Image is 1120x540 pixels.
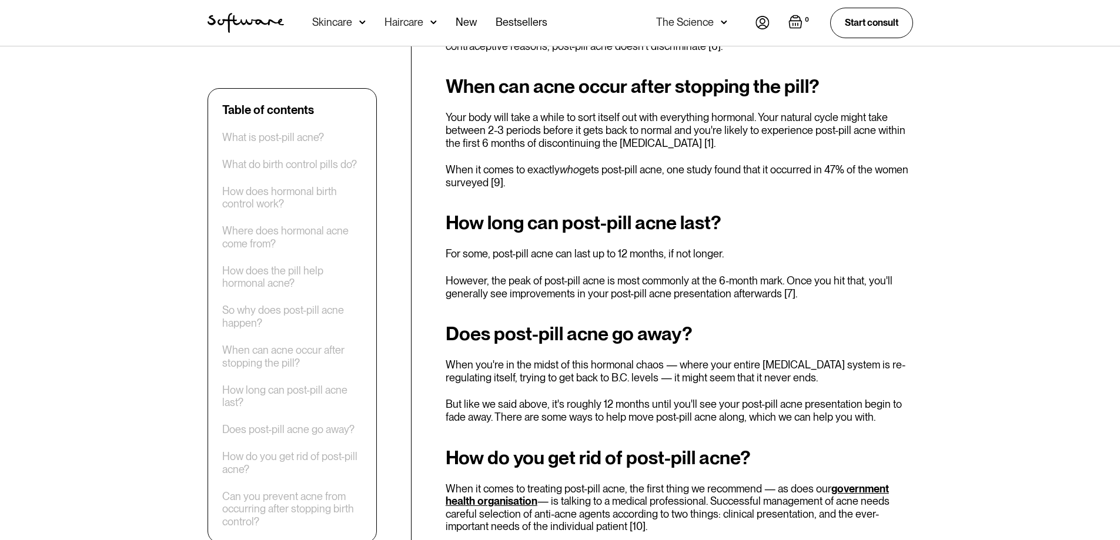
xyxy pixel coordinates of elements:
[446,358,913,384] p: When you're in the midst of this hormonal chaos — where your entire [MEDICAL_DATA] system is re-r...
[222,185,362,210] a: How does hormonal birth control work?
[446,398,913,423] p: But like we said above, it's roughly 12 months until you'll see your post-pill acne presentation ...
[656,16,714,28] div: The Science
[222,304,362,330] a: So why does post-pill acne happen?
[446,274,913,300] p: However, the peak of post-pill acne is most commonly at the 6-month mark. Once you hit that, you'...
[208,13,284,33] img: Software Logo
[430,16,437,28] img: arrow down
[222,490,362,528] a: Can you prevent acne from occurring after stopping birth control?
[721,16,727,28] img: arrow down
[446,247,913,260] p: For some, post-pill acne can last up to 12 months, if not longer.
[222,158,357,171] a: What do birth control pills do?
[222,264,362,290] a: How does the pill help hormonal acne?
[788,15,811,31] a: Open empty cart
[312,16,352,28] div: Skincare
[560,163,579,176] em: who
[359,16,366,28] img: arrow down
[208,13,284,33] a: home
[446,212,913,233] h2: How long can post-pill acne last?
[222,424,355,437] a: Does post-pill acne go away?
[446,447,913,468] h2: How do you get rid of post-pill acne?
[222,384,362,409] a: How long can post-pill acne last?
[222,131,324,144] a: What is post-pill acne?
[222,225,362,250] a: Where does hormonal acne come from?
[803,15,811,25] div: 0
[830,8,913,38] a: Start consult
[446,323,913,344] h2: Does post-pill acne go away?
[446,76,913,97] h2: When can acne occur after stopping the pill?
[446,163,913,189] p: When it comes to exactly gets post-pill acne, one study found that it occurred in 47% of the wome...
[222,103,314,117] div: Table of contents
[446,111,913,149] p: Your body will take a while to sort itself out with everything hormonal. Your natural cycle might...
[446,482,889,508] a: government health organisation
[385,16,423,28] div: Haircare
[222,344,362,369] a: When can acne occur after stopping the pill?
[446,482,913,533] p: When it comes to treating post-pill acne, the first thing we recommend — as does our — is talking...
[222,451,362,476] a: How do you get rid of post-pill acne?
